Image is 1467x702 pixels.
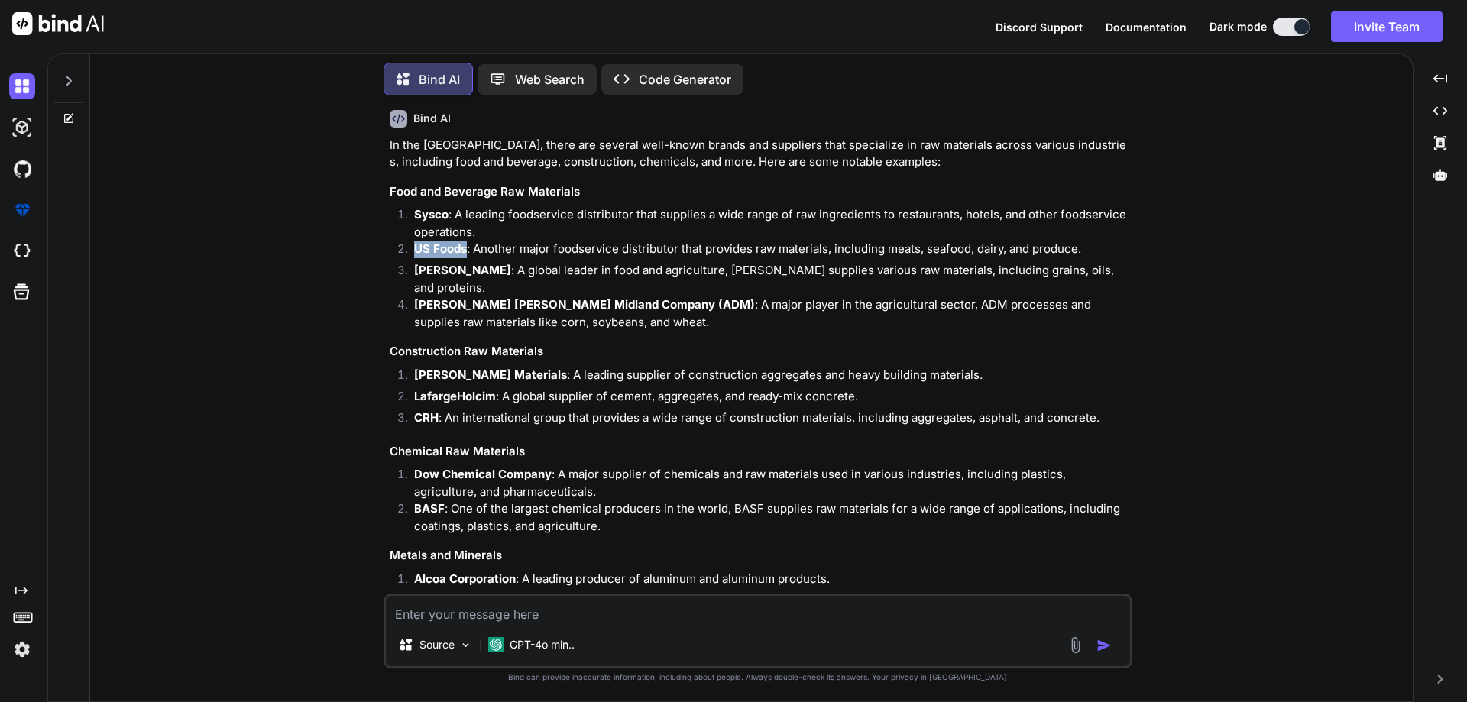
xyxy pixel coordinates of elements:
span: Discord Support [996,21,1083,34]
img: darkAi-studio [9,115,35,141]
p: Code Generator [639,70,731,89]
strong: LafargeHolcim [414,389,496,403]
strong: CRH [414,410,439,425]
strong: [PERSON_NAME] [414,263,511,277]
li: : A major supplier of chemicals and raw materials used in various industries, including plastics,... [402,466,1129,500]
li: : One of the largest chemical producers in the world, BASF supplies raw materials for a wide rang... [402,500,1129,535]
li: : An international group that provides a wide range of construction materials, including aggregat... [402,409,1129,431]
p: Web Search [515,70,585,89]
li: : A major player in the agricultural sector, ADM processes and supplies raw materials like corn, ... [402,296,1129,331]
strong: [PERSON_NAME] [PERSON_NAME] Midland Company (ADM) [414,297,755,312]
strong: US Foods [414,241,467,256]
li: : A leading supplier of construction aggregates and heavy building materials. [402,367,1129,388]
img: darkChat [9,73,35,99]
strong: Freeport-McMoRan [414,593,524,607]
img: premium [9,197,35,223]
img: attachment [1067,636,1084,654]
strong: [PERSON_NAME] Materials [414,367,567,382]
span: Documentation [1106,21,1187,34]
img: githubDark [9,156,35,182]
h6: Bind AI [413,111,451,126]
li: : A leading foodservice distributor that supplies a wide range of raw ingredients to restaurants,... [402,206,1129,241]
span: Dark mode [1210,19,1267,34]
strong: Sysco [414,207,449,222]
p: Bind AI [419,70,460,89]
h3: Food and Beverage Raw Materials [390,183,1129,201]
img: GPT-4o mini [488,637,504,652]
h3: Construction Raw Materials [390,343,1129,361]
li: : A leading producer of aluminum and aluminum products. [402,571,1129,592]
p: GPT-4o min.. [510,637,575,652]
img: icon [1096,638,1112,653]
button: Documentation [1106,19,1187,35]
button: Invite Team [1331,11,1443,42]
li: : A major mining company that produces copper, gold, and molybdenum. [402,592,1129,613]
h3: Chemical Raw Materials [390,443,1129,461]
p: Source [419,637,455,652]
strong: BASF [414,501,445,516]
h3: Metals and Minerals [390,547,1129,565]
strong: Dow Chemical Company [414,467,552,481]
button: Discord Support [996,19,1083,35]
img: Pick Models [459,639,472,652]
img: Bind AI [12,12,104,35]
li: : A global leader in food and agriculture, [PERSON_NAME] supplies various raw materials, includin... [402,262,1129,296]
p: Bind can provide inaccurate information, including about people. Always double-check its answers.... [384,671,1132,683]
strong: Alcoa Corporation [414,571,516,586]
img: cloudideIcon [9,238,35,264]
li: : A global supplier of cement, aggregates, and ready-mix concrete. [402,388,1129,409]
img: settings [9,636,35,662]
li: : Another major foodservice distributor that provides raw materials, including meats, seafood, da... [402,241,1129,262]
p: In the [GEOGRAPHIC_DATA], there are several well-known brands and suppliers that specialize in ra... [390,137,1129,171]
